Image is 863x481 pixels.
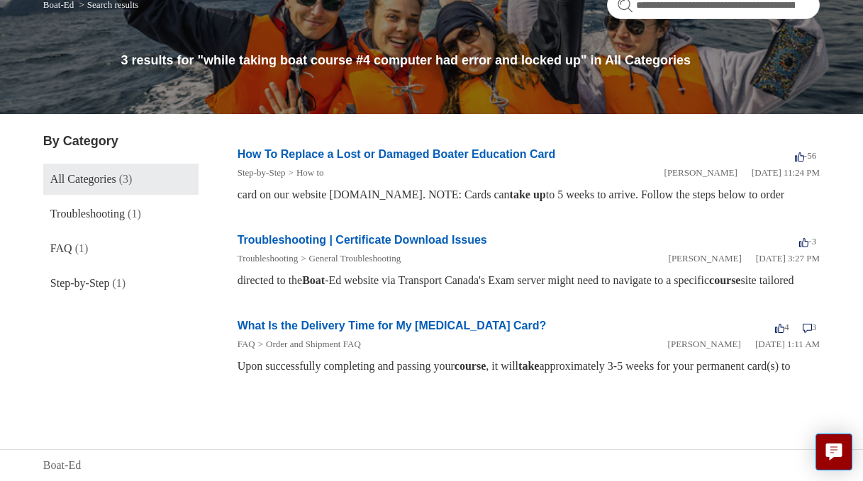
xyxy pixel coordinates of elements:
a: What Is the Delivery Time for My [MEDICAL_DATA] Card? [238,319,547,332]
span: -3 [799,236,816,247]
a: How to [296,167,324,178]
li: FAQ [238,337,255,351]
em: take [518,360,539,372]
time: 01/05/2024, 15:27 [756,253,820,264]
span: 4 [775,322,789,332]
a: Step-by-Step [238,167,286,178]
a: FAQ [238,339,255,349]
time: 03/10/2022, 23:24 [752,167,820,178]
span: (1) [112,277,126,289]
a: Troubleshooting | Certificate Download Issues [238,234,487,246]
span: (3) [119,173,133,185]
em: course [709,274,740,286]
h1: 3 results for "while taking boat course #4 computer had error and locked up" in All Categories [121,51,820,70]
em: up [533,188,546,200]
span: Step-by-Step [50,277,110,289]
button: Live chat [815,434,852,470]
li: General Troubleshooting [298,251,401,266]
h3: By Category [43,132,199,151]
li: How to [286,166,324,180]
div: directed to the -Ed website via Transport Canada's Exam server might need to navigate to a specif... [238,272,820,289]
em: course [455,360,486,372]
span: All Categories [50,173,116,185]
li: [PERSON_NAME] [668,337,741,351]
a: General Troubleshooting [309,253,401,264]
time: 03/14/2022, 01:11 [755,339,820,349]
span: (1) [128,208,141,220]
a: Troubleshooting [238,253,298,264]
li: [PERSON_NAME] [669,251,742,266]
a: Boat-Ed [43,457,81,474]
span: -56 [795,150,816,161]
em: Boat [302,274,325,286]
a: All Categories (3) [43,164,199,195]
span: 3 [803,322,817,332]
li: [PERSON_NAME] [664,166,737,180]
span: (1) [75,242,89,254]
span: Troubleshooting [50,208,125,220]
span: FAQ [50,242,72,254]
a: How To Replace a Lost or Damaged Boater Education Card [238,148,556,160]
li: Step-by-Step [238,166,286,180]
a: Order and Shipment FAQ [266,339,361,349]
a: Troubleshooting (1) [43,198,199,230]
div: card on our website [DOMAIN_NAME]. NOTE: Cards can to 5 weeks to arrive. Follow the steps below t... [238,186,820,203]
div: Upon successfully completing and passing your , it will approximately 3-5 weeks for your permanen... [238,358,820,375]
li: Order and Shipment FAQ [255,337,361,351]
li: Troubleshooting [238,251,298,266]
a: FAQ (1) [43,233,199,264]
a: Step-by-Step (1) [43,268,199,299]
em: take [510,188,530,200]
